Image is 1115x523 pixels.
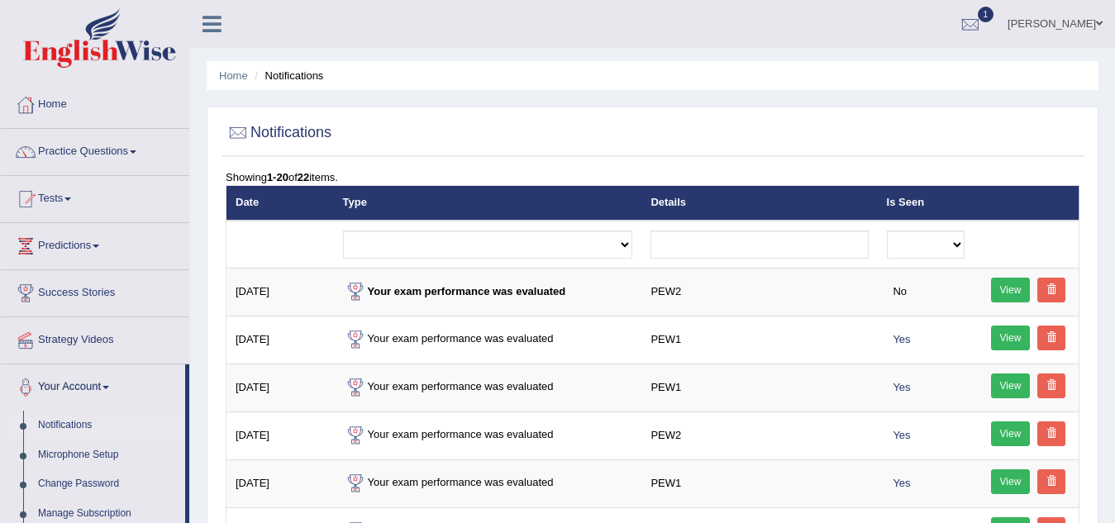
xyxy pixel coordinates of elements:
[887,330,917,348] span: Yes
[650,196,686,208] a: Details
[641,316,877,364] td: PEW1
[641,459,877,507] td: PEW1
[226,411,334,459] td: [DATE]
[991,469,1031,494] a: View
[31,440,185,470] a: Microphone Setup
[887,378,917,396] span: Yes
[236,196,259,208] a: Date
[1,176,189,217] a: Tests
[267,171,288,183] b: 1-20
[226,364,334,411] td: [DATE]
[226,459,334,507] td: [DATE]
[219,69,248,82] a: Home
[250,68,323,83] li: Notifications
[334,364,642,411] td: Your exam performance was evaluated
[1037,421,1065,446] a: Delete
[1037,326,1065,350] a: Delete
[334,459,642,507] td: Your exam performance was evaluated
[298,171,309,183] b: 22
[343,285,566,297] strong: Your exam performance was evaluated
[1,270,189,311] a: Success Stories
[1037,469,1065,494] a: Delete
[334,316,642,364] td: Your exam performance was evaluated
[641,364,877,411] td: PEW1
[1,317,189,359] a: Strategy Videos
[641,411,877,459] td: PEW2
[1,82,189,123] a: Home
[1,364,185,406] a: Your Account
[887,426,917,444] span: Yes
[31,411,185,440] a: Notifications
[991,278,1031,302] a: View
[887,474,917,492] span: Yes
[991,326,1031,350] a: View
[887,283,913,300] span: No
[334,411,642,459] td: Your exam performance was evaluated
[226,169,1079,185] div: Showing of items.
[991,373,1031,398] a: View
[1037,278,1065,302] a: Delete
[1,129,189,170] a: Practice Questions
[887,196,925,208] a: Is Seen
[31,469,185,499] a: Change Password
[226,316,334,364] td: [DATE]
[1,223,189,264] a: Predictions
[1037,373,1065,398] a: Delete
[991,421,1031,446] a: View
[226,121,331,145] h2: Notifications
[641,268,877,316] td: PEW2
[343,196,367,208] a: Type
[978,7,994,22] span: 1
[226,268,334,316] td: [DATE]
